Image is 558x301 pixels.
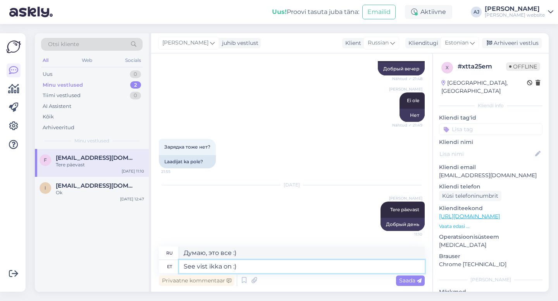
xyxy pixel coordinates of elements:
span: [PERSON_NAME] [162,39,208,47]
input: Lisa nimi [439,150,534,158]
div: Tere päevast [56,161,144,168]
span: [PERSON_NAME] [389,86,422,92]
b: Uus! [272,8,287,15]
p: Kliendi telefon [439,183,542,191]
div: # xtta25em [458,62,506,71]
span: Saada [399,277,422,284]
div: Arhiveeri vestlus [482,38,542,48]
div: [DATE] 11:10 [122,168,144,174]
span: Estonian [445,39,468,47]
div: AI Assistent [43,103,71,110]
div: Laadijat ka pole? [159,155,216,168]
a: [URL][DOMAIN_NAME] [439,213,500,220]
div: Socials [124,55,143,65]
div: Uus [43,70,52,78]
div: All [41,55,50,65]
p: Kliendi email [439,163,542,171]
div: Ok [56,189,144,196]
div: [GEOGRAPHIC_DATA], [GEOGRAPHIC_DATA] [441,79,527,95]
p: Vaata edasi ... [439,223,542,230]
div: [PERSON_NAME] [439,276,542,283]
span: f [44,157,47,163]
p: [EMAIL_ADDRESS][DOMAIN_NAME] [439,171,542,180]
span: Tere päevast [390,207,419,212]
img: Askly Logo [6,39,21,54]
div: ru [166,246,173,260]
div: Tiimi vestlused [43,92,81,99]
p: Brauser [439,252,542,260]
div: 0 [130,92,141,99]
div: AJ [471,7,482,17]
span: 11:10 [393,231,422,237]
input: Lisa tag [439,123,542,135]
span: Minu vestlused [74,137,109,144]
div: 0 [130,70,141,78]
span: Offline [506,62,540,71]
div: et [167,260,172,273]
span: fidimasa@gmail.com [56,154,136,161]
div: Kõik [43,113,54,121]
div: Proovi tasuta juba täna: [272,7,359,17]
p: Märkmed [439,288,542,296]
p: Chrome [TECHNICAL_ID] [439,260,542,269]
span: Russian [368,39,389,47]
div: Web [80,55,94,65]
span: 21:55 [161,169,190,174]
div: Klient [342,39,361,47]
span: Ei ole [407,97,419,103]
p: Klienditeekond [439,204,542,212]
div: [DATE] [159,181,425,188]
p: Operatsioonisüsteem [439,233,542,241]
p: [MEDICAL_DATA] [439,241,542,249]
textarea: See vist ikka on :) [179,260,425,273]
span: [PERSON_NAME] [389,195,422,201]
div: Добрый вечер [378,62,425,75]
span: Nähtud ✓ 21:49 [392,122,422,128]
p: Kliendi tag'id [439,114,542,122]
div: Добрый день [381,218,425,231]
span: Зарядка тоже нет? [164,144,210,150]
div: Klienditugi [405,39,438,47]
span: i [45,185,46,191]
div: Kliendi info [439,102,542,109]
button: Emailid [362,5,396,19]
span: Otsi kliente [48,40,79,48]
span: Nähtud ✓ 21:48 [392,76,422,82]
div: Küsi telefoninumbrit [439,191,501,201]
a: [PERSON_NAME][PERSON_NAME] website [485,6,553,18]
div: Minu vestlused [43,81,83,89]
div: Нет [400,109,425,122]
div: Arhiveeritud [43,124,74,132]
p: Kliendi nimi [439,138,542,146]
textarea: Думаю, это все :) [179,246,425,260]
div: [PERSON_NAME] [485,6,545,12]
div: Aktiivne [405,5,452,19]
div: 2 [130,81,141,89]
span: x [446,65,449,70]
span: info@noveba.com [56,182,136,189]
div: [PERSON_NAME] website [485,12,545,18]
div: Privaatne kommentaar [159,275,234,286]
div: [DATE] 12:47 [120,196,144,202]
div: juhib vestlust [219,39,258,47]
